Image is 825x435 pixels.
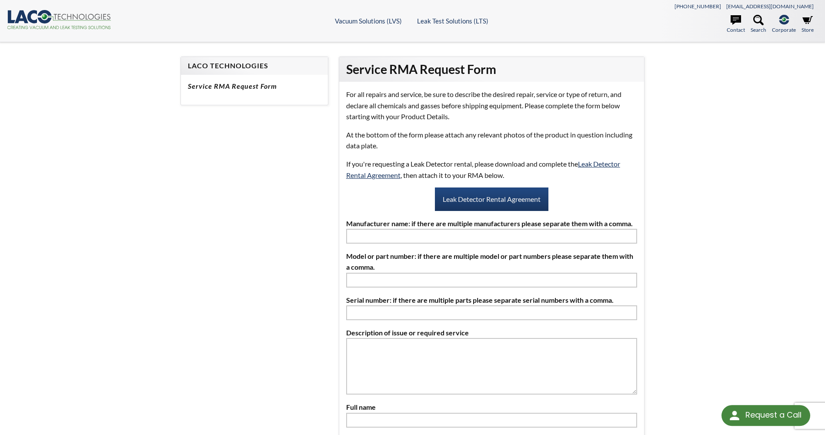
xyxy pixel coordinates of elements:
[346,294,637,306] label: Serial number: if there are multiple parts please separate serial numbers with a comma.
[346,129,637,151] p: At the bottom of the form please attach any relevant photos of the product in question including ...
[346,327,637,338] label: Description of issue or required service
[435,187,548,211] a: Leak Detector Rental Agreement
[721,405,810,426] div: Request a Call
[772,26,796,34] span: Corporate
[346,160,620,179] a: Leak Detector Rental Agreement
[802,15,814,34] a: Store
[751,15,766,34] a: Search
[726,3,814,10] a: [EMAIL_ADDRESS][DOMAIN_NAME]
[745,405,802,425] div: Request a Call
[188,82,321,91] h5: Service RMA Request Form
[346,61,637,77] h2: Service RMA Request Form
[346,89,637,122] p: For all repairs and service, be sure to describe the desired repair, service or type of return, a...
[188,61,321,70] h4: LACO Technologies
[675,3,721,10] a: [PHONE_NUMBER]
[346,251,637,273] label: Model or part number: if there are multiple model or part numbers please separate them with a comma.
[346,402,637,413] label: Full name
[346,158,637,181] p: If you're requesting a Leak Detector rental, please download and complete the , then attach it to...
[728,408,741,422] img: round button
[727,15,745,34] a: Contact
[346,218,637,229] label: Manufacturer name: if there are multiple manufacturers please separate them with a comma.
[417,17,488,25] a: Leak Test Solutions (LTS)
[335,17,402,25] a: Vacuum Solutions (LVS)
